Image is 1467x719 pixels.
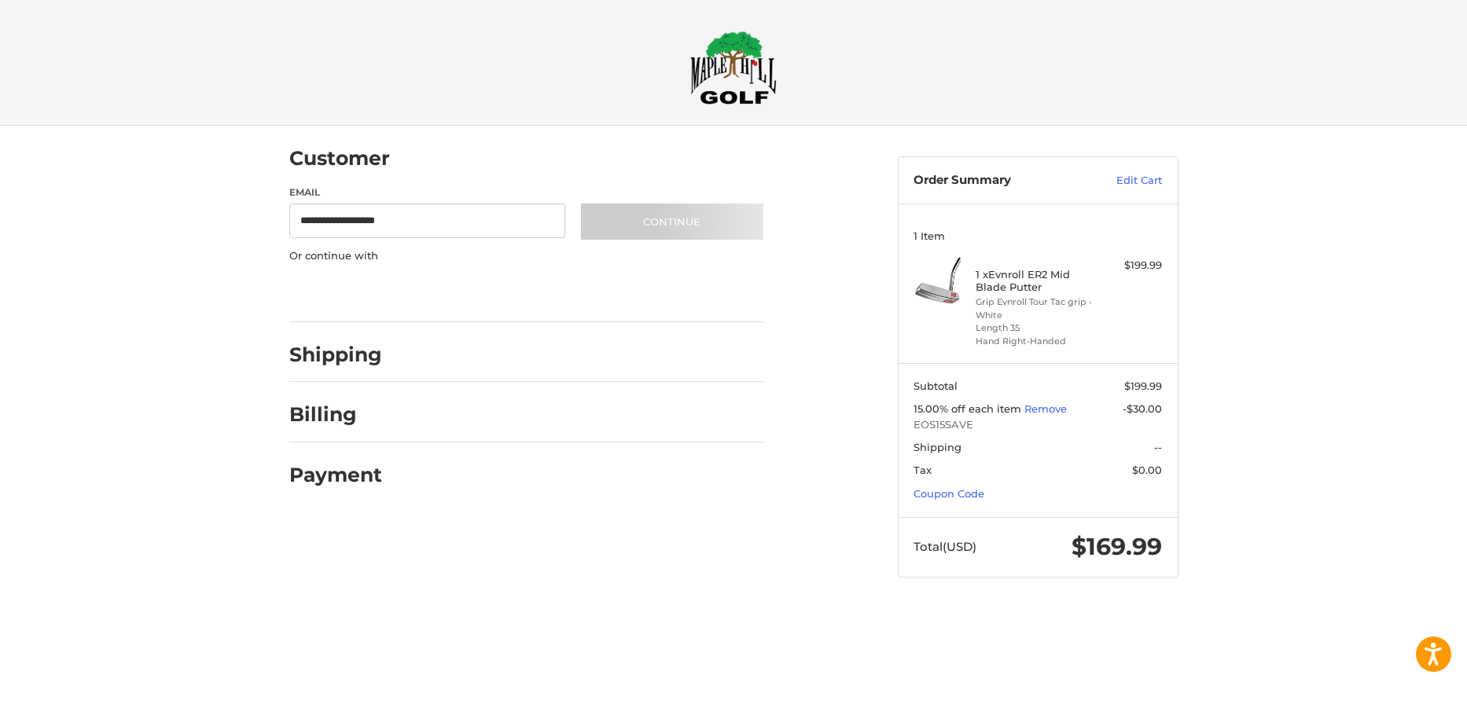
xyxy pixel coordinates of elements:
[16,651,187,703] iframe: Gorgias live chat messenger
[1072,532,1162,561] span: $169.99
[1100,258,1162,273] div: $199.99
[289,248,763,264] p: Or continue with
[550,279,668,307] iframe: PayPal-venmo
[289,185,566,200] label: Email
[289,463,382,487] h2: Payment
[914,464,932,476] span: Tax
[581,204,763,240] button: Continue
[289,343,382,367] h2: Shipping
[417,279,535,307] iframe: PayPal-paylater
[914,173,1083,189] h3: Order Summary
[1123,402,1162,415] span: -$30.00
[914,441,961,453] span: Shipping
[690,31,777,105] img: Maple Hill Golf
[976,268,1096,294] h4: 1 x Evnroll ER2 Mid Blade Putter
[289,402,381,427] h2: Billing
[1132,464,1162,476] span: $0.00
[289,146,390,171] h2: Customer
[914,539,976,554] span: Total (USD)
[914,487,984,500] a: Coupon Code
[976,335,1096,348] li: Hand Right-Handed
[976,295,1096,321] li: Grip Evnroll Tour Tac grip - White
[976,321,1096,335] li: Length 35
[284,279,402,307] iframe: PayPal-paypal
[1124,380,1162,392] span: $199.99
[1154,441,1162,453] span: --
[914,417,1162,433] span: EOS15SAVE
[1024,402,1067,415] a: Remove
[914,229,1162,242] h3: 1 Item
[914,380,958,392] span: Subtotal
[914,402,1024,415] span: 15.00% off each item
[1083,173,1162,189] a: Edit Cart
